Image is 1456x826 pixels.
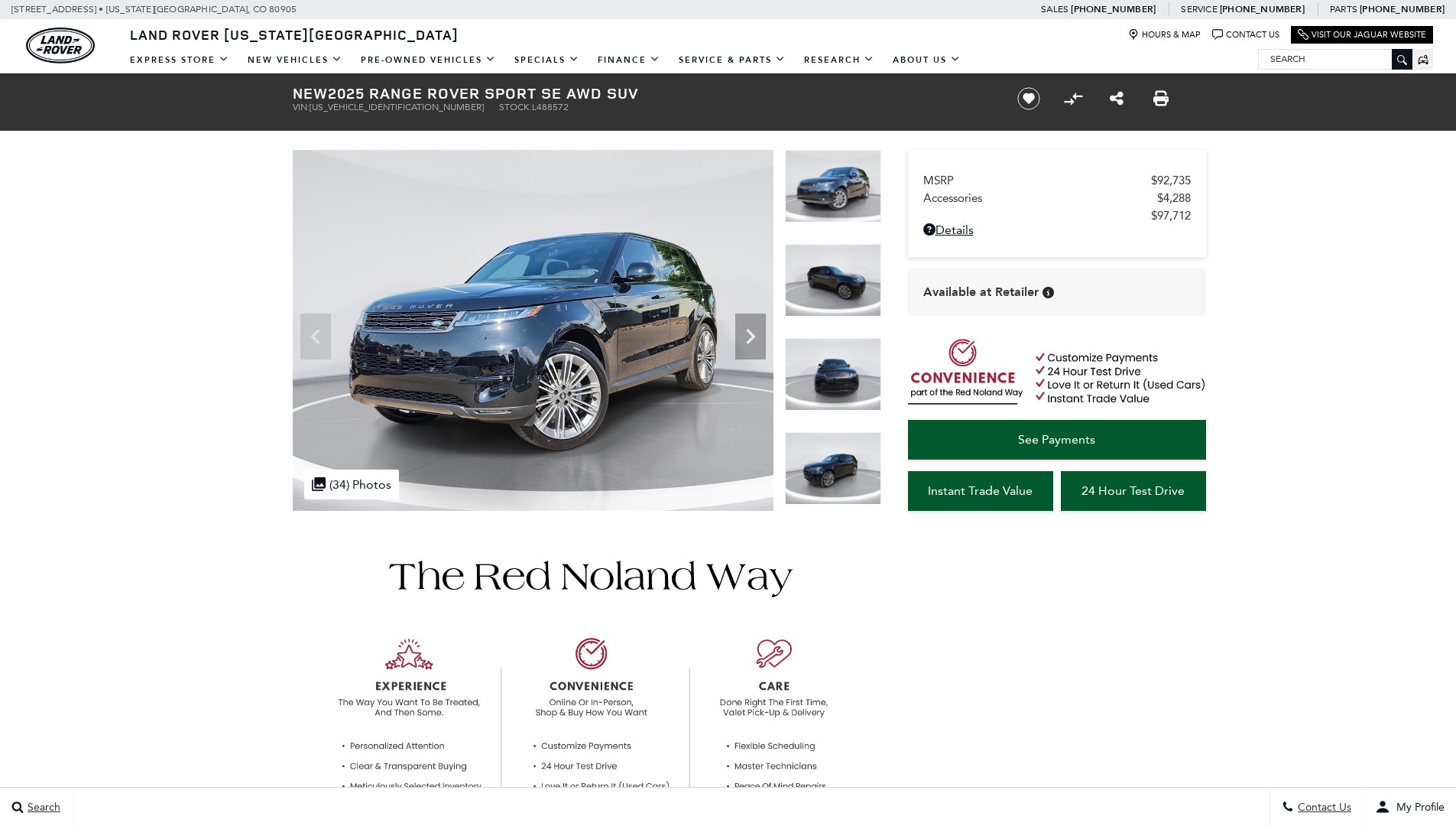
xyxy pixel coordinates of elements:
[238,47,352,73] a: New Vehicles
[923,284,1039,301] span: Available at Retailer
[1153,89,1169,108] a: Print this New 2025 Range Rover Sport SE AWD SUV
[923,191,1157,205] span: Accessories
[352,47,505,73] a: Pre-Owned Vehicles
[1071,3,1156,15] a: [PHONE_NUMBER]
[1012,86,1046,111] button: Save vehicle
[499,102,532,112] span: Stock:
[785,338,881,411] img: New 2025 Santorini Black Land Rover SE image 3
[1220,3,1305,15] a: [PHONE_NUMBER]
[1151,209,1191,223] span: $97,712
[1294,801,1351,814] span: Contact Us
[121,47,238,73] a: EXPRESS STORE
[735,314,766,359] div: Next
[884,47,970,73] a: About Us
[785,150,881,223] img: New 2025 Santorini Black Land Rover SE image 1
[928,483,1033,498] span: Instant Trade Value
[670,47,795,73] a: Service & Parts
[923,174,1191,187] a: MSRP $92,735
[1081,483,1185,498] span: 24 Hour Test Drive
[1181,4,1217,15] span: Service
[923,174,1151,187] span: MSRP
[1061,471,1206,511] a: 24 Hour Test Drive
[1128,29,1201,41] a: Hours & Map
[1110,89,1124,108] a: Share this New 2025 Range Rover Sport SE AWD SUV
[923,209,1191,223] a: $97,712
[785,244,881,317] img: New 2025 Santorini Black Land Rover SE image 2
[908,519,1206,759] iframe: YouTube video player
[1298,29,1426,41] a: Visit Our Jaguar Website
[26,28,95,63] a: land-rover
[589,47,670,73] a: Finance
[505,47,589,73] a: Specials
[1259,50,1412,68] input: Search
[293,150,773,511] img: New 2025 Santorini Black Land Rover SE image 1
[26,28,95,63] img: Land Rover
[121,47,970,73] nav: Main Navigation
[310,102,484,112] span: [US_VEHICLE_IDENTIFICATION_NUMBER]
[121,25,468,44] a: Land Rover [US_STATE][GEOGRAPHIC_DATA]
[1151,174,1191,187] span: $92,735
[908,471,1053,511] a: Instant Trade Value
[1360,3,1445,15] a: [PHONE_NUMBER]
[1330,4,1357,15] span: Parts
[1018,432,1095,447] span: See Payments
[923,223,1191,237] a: Details
[795,47,884,73] a: Research
[1043,287,1054,298] div: Vehicle is in stock and ready for immediate delivery. Due to demand, availability is subject to c...
[293,83,328,103] strong: New
[1041,4,1068,15] span: Sales
[11,4,297,15] a: [STREET_ADDRESS] • [US_STATE][GEOGRAPHIC_DATA], CO 80905
[532,102,569,112] span: L488572
[1212,29,1279,41] a: Contact Us
[785,432,881,505] img: New 2025 Santorini Black Land Rover SE image 4
[923,191,1191,205] a: Accessories $4,288
[1157,191,1191,205] span: $4,288
[130,25,459,44] span: Land Rover [US_STATE][GEOGRAPHIC_DATA]
[24,801,60,814] span: Search
[1062,87,1085,110] button: Compare vehicle
[304,470,399,499] div: (34) Photos
[1390,801,1445,814] span: My Profile
[293,102,310,112] span: VIN:
[908,420,1206,460] a: See Payments
[1364,788,1456,826] button: Open user profile menu
[293,85,992,102] h1: 2025 Range Rover Sport SE AWD SUV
